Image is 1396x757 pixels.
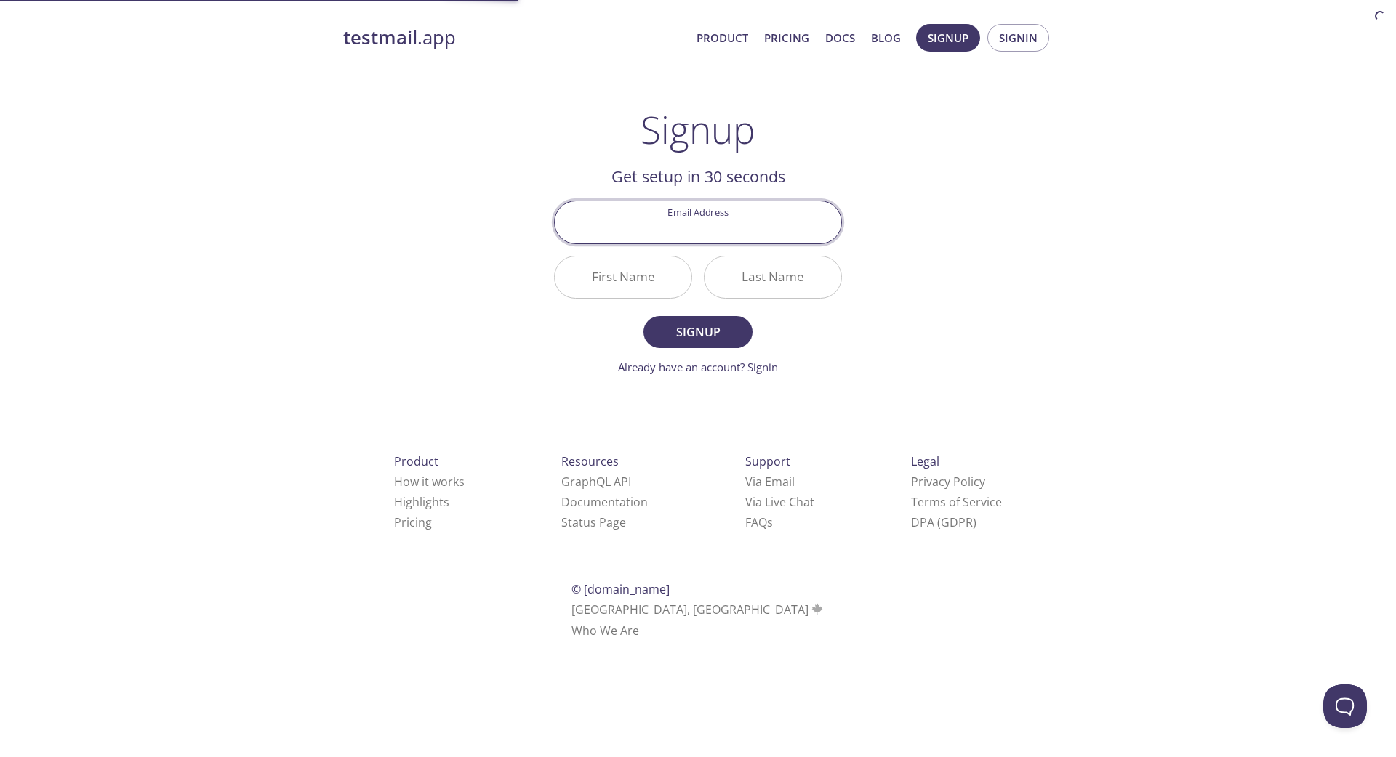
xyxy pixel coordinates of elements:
a: Status Page [561,514,626,530]
a: Product [697,28,748,47]
span: Product [394,453,438,469]
a: Docs [825,28,855,47]
a: GraphQL API [561,474,631,490]
a: Who We Are [571,623,639,639]
span: Resources [561,453,619,469]
strong: testmail [343,25,417,50]
a: Already have an account? Signin [618,360,778,374]
a: Documentation [561,494,648,510]
a: Highlights [394,494,449,510]
h1: Signup [641,108,755,151]
a: Via Email [745,474,795,490]
a: How it works [394,474,465,490]
a: Privacy Policy [911,474,985,490]
a: Pricing [394,514,432,530]
a: Blog [871,28,901,47]
span: Signup [928,28,968,47]
a: FAQ [745,514,773,530]
span: Signin [999,28,1038,47]
button: Signup [916,24,980,52]
a: DPA (GDPR) [911,514,976,530]
span: s [767,514,773,530]
span: Support [745,453,790,469]
button: Signin [987,24,1049,52]
h2: Get setup in 30 seconds [554,164,842,189]
span: [GEOGRAPHIC_DATA], [GEOGRAPHIC_DATA] [571,602,825,618]
a: Via Live Chat [745,494,814,510]
a: Pricing [764,28,809,47]
span: Legal [911,453,939,469]
span: Signup [659,322,737,342]
a: Terms of Service [911,494,1002,510]
iframe: Help Scout Beacon - Open [1323,684,1367,728]
a: testmail.app [343,25,685,50]
span: © [DOMAIN_NAME] [571,581,670,597]
button: Signup [643,316,753,348]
